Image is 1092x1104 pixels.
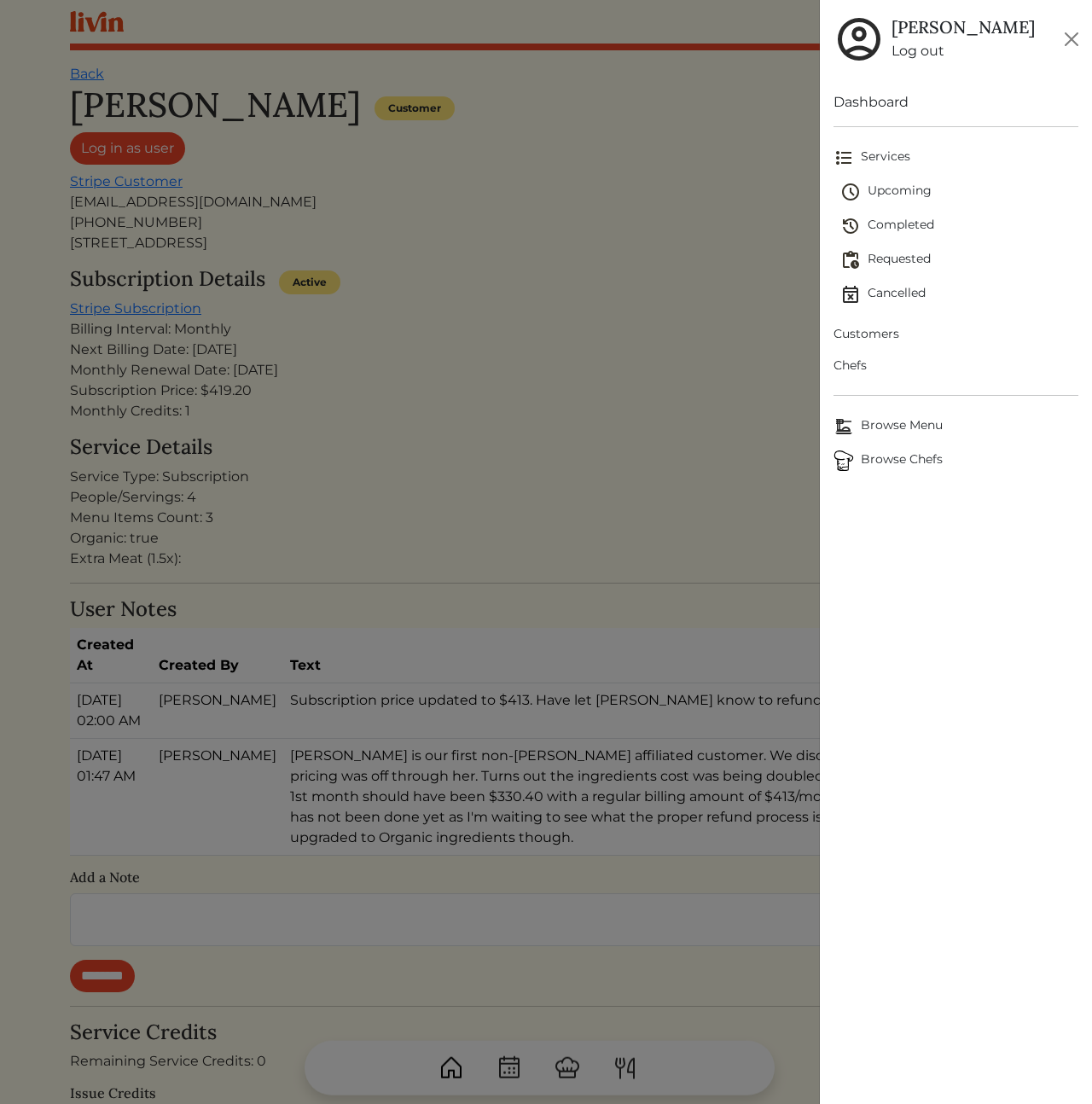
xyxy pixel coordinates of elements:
span: Browse Chefs [834,450,1078,471]
a: Services [834,141,1078,175]
button: Close [1058,26,1085,53]
a: Chefs [834,350,1078,381]
img: event_cancelled-67e280bd0a9e072c26133efab016668ee6d7272ad66fa3c7eb58af48b074a3a4.svg [840,284,861,305]
img: format_list_bulleted-ebc7f0161ee23162107b508e562e81cd567eeab2455044221954b09d19068e74.svg [834,148,854,168]
img: schedule-fa401ccd6b27cf58db24c3bb5584b27dcd8bd24ae666a918e1c6b4ae8c451a22.svg [840,182,861,202]
span: Browse Menu [834,416,1078,437]
span: Completed [840,216,1078,236]
span: Services [834,148,1078,168]
span: Upcoming [840,182,1078,202]
img: Browse Menu [834,416,854,437]
img: user_account-e6e16d2ec92f44fc35f99ef0dc9cddf60790bfa021a6ecb1c896eb5d2907b31c.svg [834,14,885,65]
a: Upcoming [840,175,1078,209]
a: Browse MenuBrowse Menu [834,410,1078,444]
img: pending_actions-fd19ce2ea80609cc4d7bbea353f93e2f363e46d0f816104e4e0650fdd7f915cf.svg [840,250,861,270]
span: Customers [834,325,1078,343]
img: history-2b446bceb7e0f53b931186bf4c1776ac458fe31ad3b688388ec82af02103cd45.svg [840,216,861,236]
span: Requested [840,250,1078,270]
a: Log out [892,41,1035,61]
a: Cancelled [840,277,1078,311]
a: Customers [834,318,1078,350]
img: Browse Chefs [834,450,854,471]
span: Chefs [834,357,1078,375]
a: ChefsBrowse Chefs [834,444,1078,478]
a: Requested [840,243,1078,277]
span: Cancelled [840,284,1078,305]
a: Dashboard [834,92,1078,113]
h5: [PERSON_NAME] [892,17,1035,38]
a: Completed [840,209,1078,243]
